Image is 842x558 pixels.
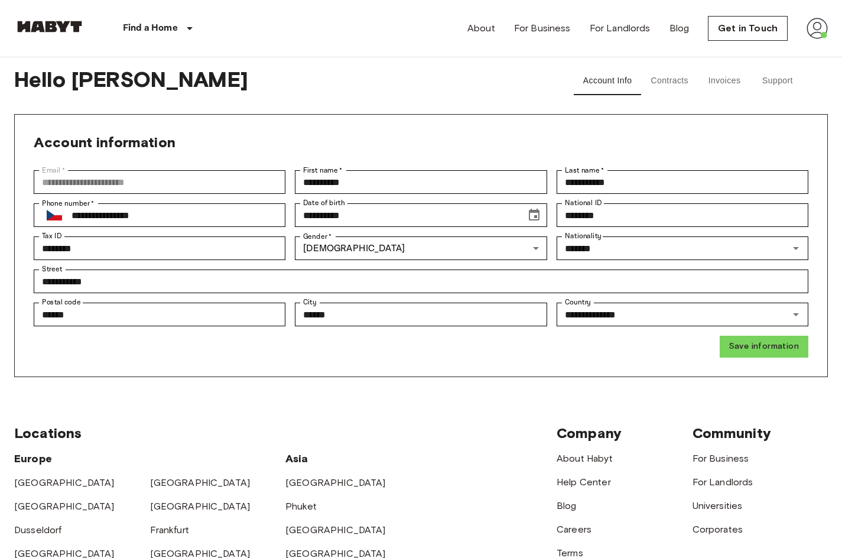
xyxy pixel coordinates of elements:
span: Hello [PERSON_NAME] [14,67,541,95]
a: Universities [693,500,743,511]
button: Save information [720,336,808,358]
button: Open [788,240,804,257]
label: Postal code [42,297,81,307]
div: Last name [557,170,808,194]
img: Czechia [47,210,62,220]
a: For Landlords [693,476,753,488]
span: Europe [14,452,52,465]
img: avatar [807,18,828,39]
a: For Business [693,453,749,464]
a: Help Center [557,476,611,488]
label: Gender [303,231,331,242]
button: Support [751,67,804,95]
button: Contracts [641,67,698,95]
a: Careers [557,524,591,535]
a: [GEOGRAPHIC_DATA] [285,477,386,488]
a: For Business [514,21,571,35]
span: Company [557,424,622,442]
a: Blog [669,21,690,35]
label: Email [42,165,65,176]
a: [GEOGRAPHIC_DATA] [150,477,251,488]
button: Choose date, selected date is Mar 24, 2000 [522,203,546,227]
button: Open [788,306,804,323]
label: First name [303,165,343,176]
a: [GEOGRAPHIC_DATA] [14,501,115,512]
label: Last name [565,165,604,176]
span: Community [693,424,771,442]
div: National ID [557,203,808,227]
div: Email [34,170,285,194]
a: Frankfurt [150,524,189,536]
label: City [303,297,317,307]
div: [DEMOGRAPHIC_DATA] [295,236,547,260]
a: Corporates [693,524,743,535]
label: Date of birth [303,198,344,208]
a: About Habyt [557,453,613,464]
a: Get in Touch [708,16,788,41]
label: Country [565,297,591,307]
a: Phuket [285,501,317,512]
a: [GEOGRAPHIC_DATA] [14,477,115,488]
a: [GEOGRAPHIC_DATA] [150,501,251,512]
label: Tax ID [42,231,61,241]
span: Locations [14,424,82,442]
span: Asia [285,452,308,465]
a: Dusseldorf [14,524,62,536]
span: Account information [34,134,175,151]
button: Invoices [698,67,751,95]
p: Find a Home [123,21,178,35]
div: Postal code [34,303,285,326]
div: First name [295,170,547,194]
a: About [467,21,495,35]
a: Blog [557,500,577,511]
label: Phone number [42,198,95,209]
label: National ID [565,198,602,208]
div: Street [34,270,808,293]
button: Select country [42,203,67,228]
img: Habyt [14,21,85,33]
button: Account Info [574,67,642,95]
label: Street [42,264,62,274]
a: For Landlords [590,21,651,35]
a: [GEOGRAPHIC_DATA] [285,524,386,536]
label: Nationality [565,231,602,241]
div: City [295,303,547,326]
div: Tax ID [34,236,285,260]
